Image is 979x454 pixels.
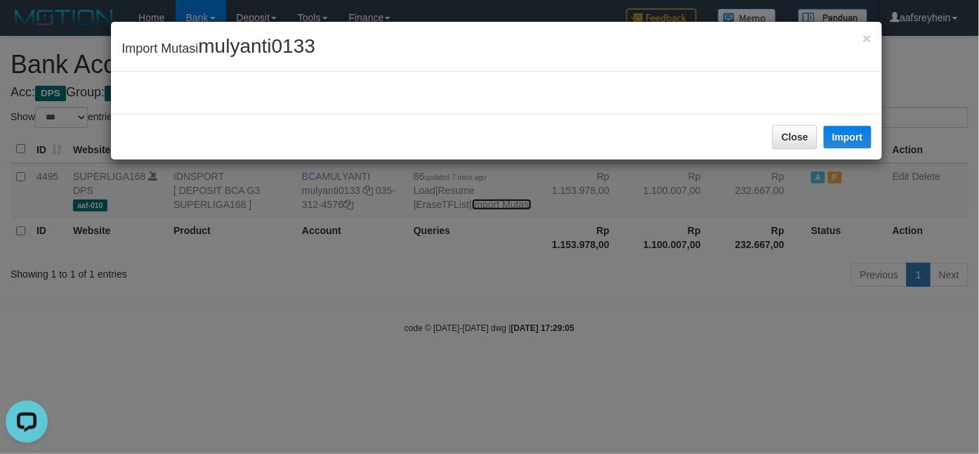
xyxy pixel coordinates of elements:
button: Open LiveChat chat widget [6,6,48,48]
button: Import [824,126,872,148]
span: Import Mutasi [121,41,315,56]
span: mulyanti0133 [198,35,315,57]
button: Close [773,125,817,149]
button: Close [862,31,871,46]
span: × [862,30,871,46]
